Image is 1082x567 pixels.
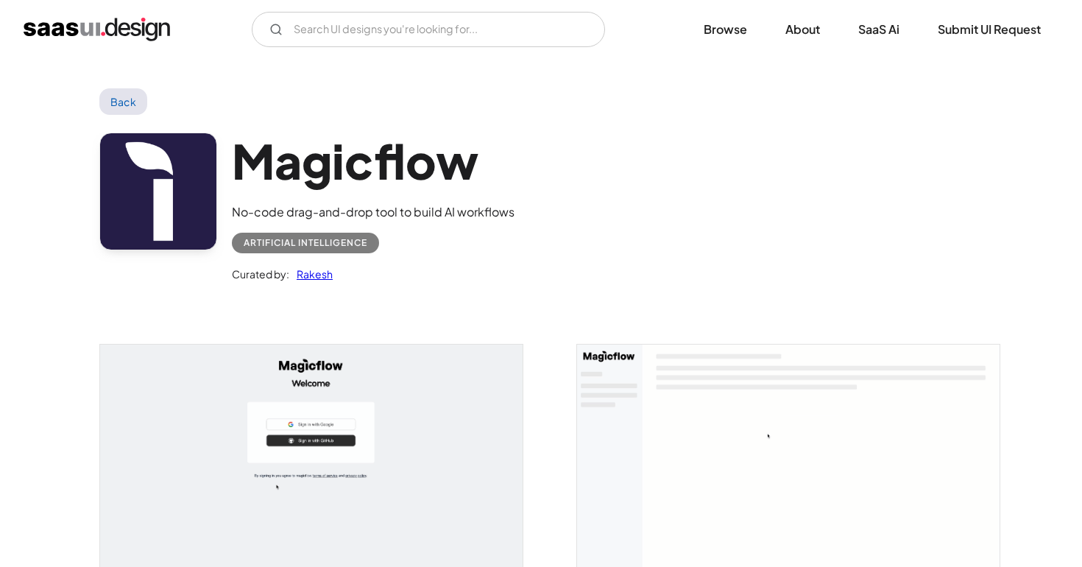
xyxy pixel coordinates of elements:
[232,203,515,221] div: No-code drag-and-drop tool to build AI workflows
[686,13,765,46] a: Browse
[232,133,515,189] h1: Magicflow
[841,13,917,46] a: SaaS Ai
[99,88,147,115] a: Back
[768,13,838,46] a: About
[920,13,1058,46] a: Submit UI Request
[289,265,333,283] a: Rakesh
[24,18,170,41] a: home
[232,265,289,283] div: Curated by:
[244,234,367,252] div: Artificial Intelligence
[252,12,605,47] form: Email Form
[252,12,605,47] input: Search UI designs you're looking for...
